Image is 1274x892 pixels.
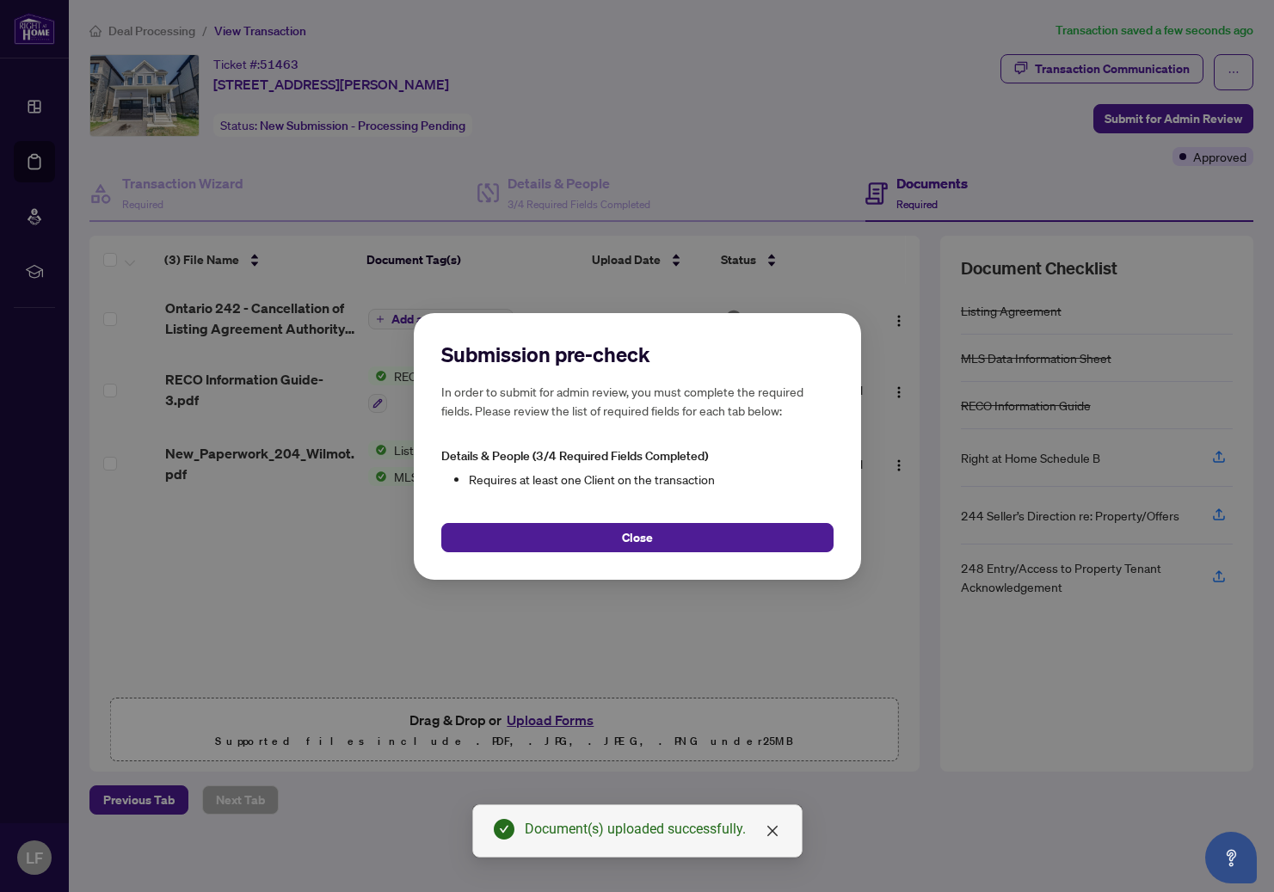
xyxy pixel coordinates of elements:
[441,522,834,551] button: Close
[766,824,779,838] span: close
[441,382,834,420] h5: In order to submit for admin review, you must complete the required fields. Please review the lis...
[763,821,782,840] a: Close
[441,448,708,464] span: Details & People (3/4 Required Fields Completed)
[525,819,781,840] div: Document(s) uploaded successfully.
[1205,832,1257,883] button: Open asap
[469,469,834,488] li: Requires at least one Client on the transaction
[622,523,653,551] span: Close
[441,341,834,368] h2: Submission pre-check
[494,819,514,840] span: check-circle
